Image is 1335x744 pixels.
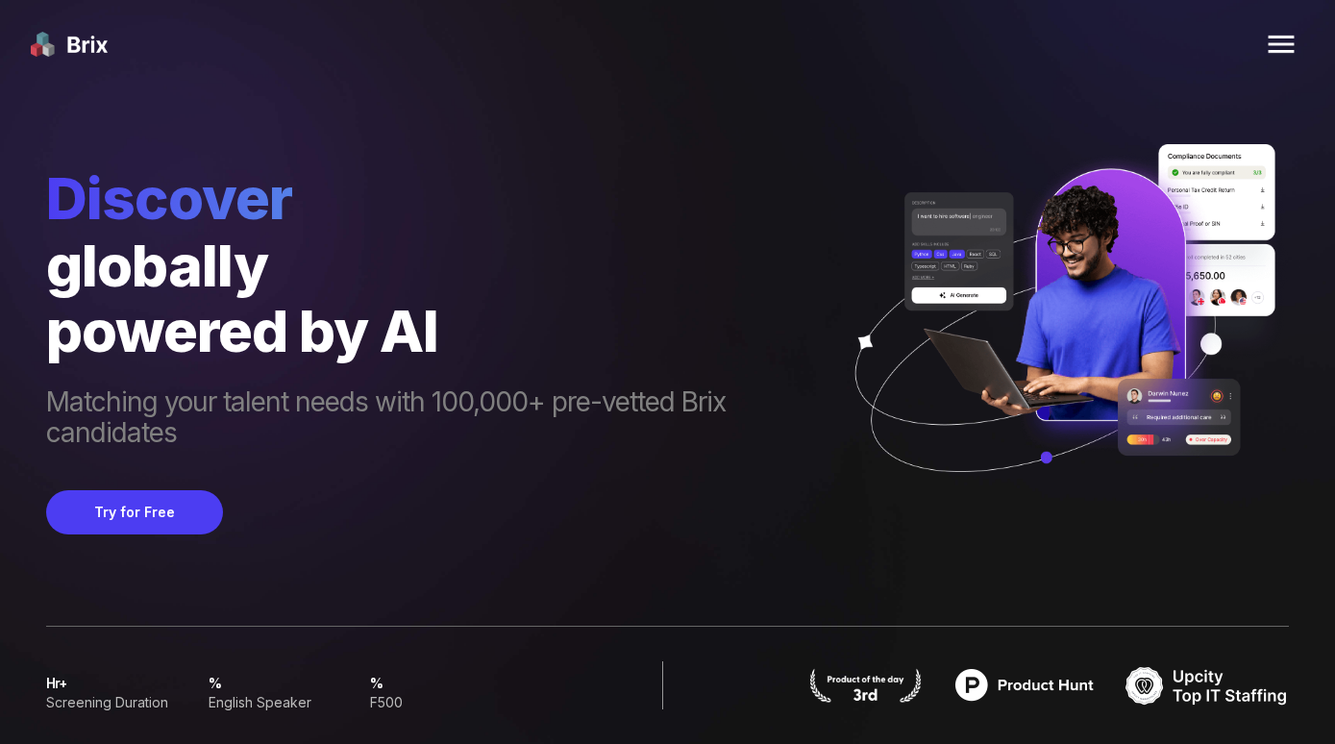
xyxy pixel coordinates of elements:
div: globally [46,233,830,298]
button: Try for Free [46,490,223,534]
span: Matching your talent needs with 100,000+ pre-vetted Brix candidates [46,386,830,452]
div: Screening duration [46,692,193,713]
img: ai generate [830,144,1289,512]
div: powered by AI [46,298,830,363]
div: F500 [370,692,517,713]
span: hr+ [46,668,193,699]
img: product hunt badge [807,668,924,703]
span: Discover [46,163,830,233]
img: TOP IT STAFFING [1125,661,1289,709]
span: % [370,668,517,699]
img: product hunt badge [943,661,1106,709]
div: English Speaker [209,692,356,713]
span: % [209,668,356,699]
